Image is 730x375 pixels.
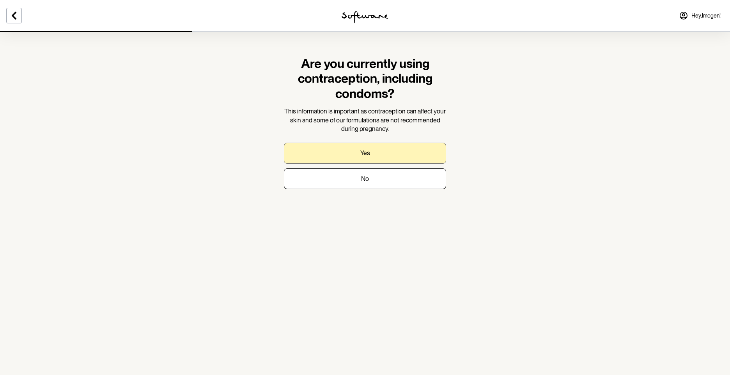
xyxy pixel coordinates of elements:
p: Yes [360,149,370,157]
button: Yes [284,143,446,163]
p: No [361,175,369,182]
button: No [284,168,446,189]
span: Hey, Imogen ! [691,12,721,19]
h1: Are you currently using contraception, including condoms? [284,56,446,101]
a: Hey,Imogen! [674,6,725,25]
img: software logo [342,11,388,23]
span: This information is important as contraception can affect your skin and some of our formulations ... [284,108,446,133]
